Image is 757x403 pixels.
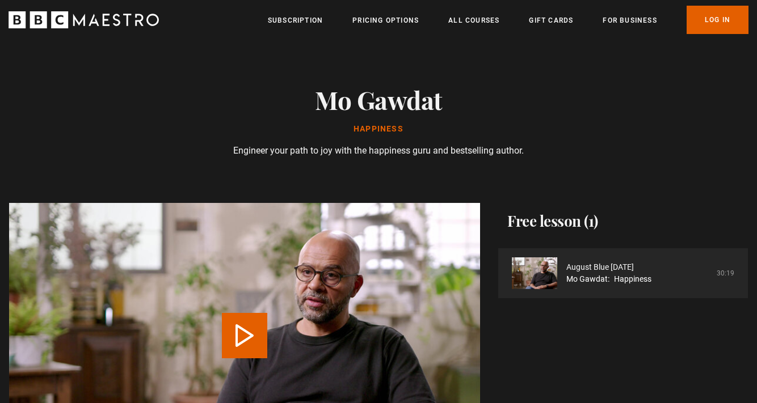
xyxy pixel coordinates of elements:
a: Pricing Options [352,15,419,26]
p: Happiness [218,123,539,135]
button: Play Lesson Happiness [222,313,267,358]
nav: Primary [268,6,748,34]
svg: BBC Maestro [9,11,159,28]
h2: Free lesson (1) [498,203,748,239]
h1: Mo Gawdat [218,85,539,114]
a: Gift Cards [529,15,573,26]
a: Mo Gawdat: Happiness [566,273,651,285]
p: Engineer your path to joy with the happiness guru and bestselling author. [218,144,539,158]
a: Log In [687,6,748,34]
a: Subscription [268,15,323,26]
a: For business [603,15,657,26]
a: All Courses [448,15,499,26]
